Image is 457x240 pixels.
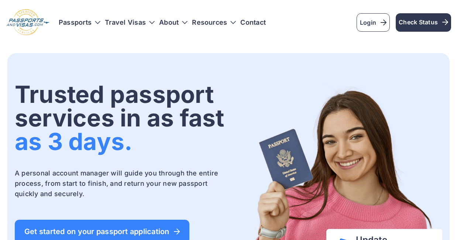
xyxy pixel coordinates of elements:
h3: Travel Visas [105,19,155,26]
a: Contact [240,19,266,26]
h3: Passports [59,19,100,26]
a: Check Status [396,13,451,32]
span: as 3 days. [15,127,132,156]
p: A personal account manager will guide you through the entire process, from start to finish, and r... [15,168,227,199]
h1: Trusted passport services in as fast [15,83,227,153]
a: About [159,19,179,26]
a: Login [357,13,390,32]
span: Login [360,18,386,27]
span: Check Status [399,18,448,27]
span: Get started on your passport application [24,228,180,235]
h3: Resources [192,19,236,26]
img: Logo [6,9,50,36]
